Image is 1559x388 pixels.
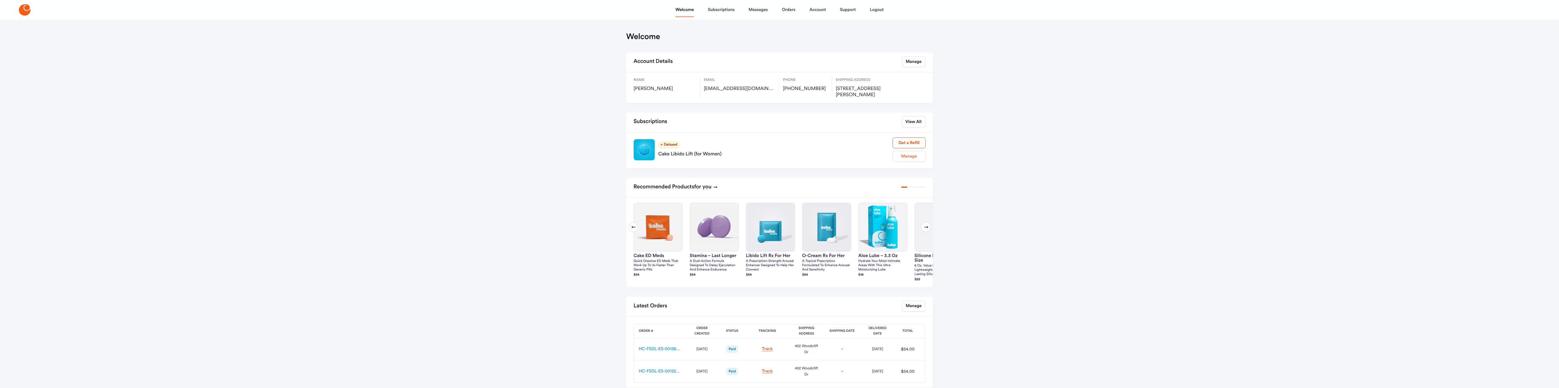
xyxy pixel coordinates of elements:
span: taijutsutv@gmail.com [704,86,775,92]
strong: $ 54 [802,273,808,277]
a: Aloe Lube – 3.3 ozAloe Lube – 3.3 ozHydrate your most intimate areas with this ultra-moisturizing... [858,203,907,278]
span: Paid [727,368,738,375]
strong: $ 54 [690,273,696,277]
a: Get a Refill [893,137,926,148]
th: Order # [634,325,686,338]
a: Subscriptions [708,2,734,17]
th: Order Created [686,325,718,338]
div: [DATE] [865,368,891,375]
div: $54.00 [898,368,918,375]
h2: Account Details [634,56,673,67]
h2: Recommended Products [634,182,718,193]
h3: silicone lube – value size [915,253,963,263]
div: 452 Woodcliff Dr [793,343,820,355]
a: Logout [870,2,883,17]
div: $54.00 [898,346,918,352]
span: Phone [783,77,828,83]
th: Shipping Date [825,325,860,338]
a: Libido Lift Rx For HerLibido Lift Rx For HerA prescription-strength arousal enhancer designed to ... [746,203,795,278]
h3: O-Cream Rx for Her [802,253,851,258]
a: Cake Libido Lift (for Women) [658,148,893,158]
p: A dual-action formula designed to delay ejaculation and enhance endurance [690,259,739,272]
img: Aloe Lube – 3.3 oz [859,203,907,251]
strong: $ 18 [858,273,864,277]
div: [DATE] [865,346,891,352]
th: Shipping Address [789,325,825,338]
p: Quick dissolve ED Meds that work up to 3x faster than generic pills [634,259,683,272]
a: HC-FSDL-ES-00136247 [639,347,683,351]
div: [DATE] [691,368,713,375]
h3: Aloe Lube – 3.3 oz [858,253,907,258]
a: Messages [749,2,768,17]
span: Delayed [658,142,680,148]
h3: Libido Lift Rx For Her [746,253,795,258]
th: Tracking [746,325,789,338]
div: – [829,346,855,352]
a: View All [902,116,926,127]
p: 8 oz. Value size ultra lightweight, extremely long-lasting silicone formula [915,264,963,277]
span: Shipping Address [836,77,902,83]
h3: Cake ED Meds [634,253,683,258]
span: 452 Woodcliff Dr, Redding, US, 96003 [836,86,902,98]
p: A prescription-strength arousal enhancer designed to help her connect [746,259,795,272]
h1: Welcome [626,32,660,42]
div: 452 Woodcliff Dr [793,365,820,378]
h2: Latest Orders [634,301,667,312]
span: Email [704,77,775,83]
a: Track [762,369,773,374]
img: silicone lube – value size [915,203,963,251]
strong: $ 54 [634,273,639,277]
th: Action [920,325,943,338]
th: Status [718,325,746,338]
span: Paid [727,346,738,352]
h3: Stamina – Last Longer [690,253,739,258]
img: Cake ED Meds [634,203,682,251]
a: O-Cream Rx for HerO-Cream Rx for HerA topical prescription formulated to enhance arousal and sens... [802,203,851,278]
a: Orders [782,2,795,17]
th: Delivered Date [860,325,895,338]
a: silicone lube – value sizesilicone lube – value size8 oz. Value size ultra lightweight, extremely... [915,203,963,282]
a: Account [809,2,826,17]
span: [PHONE_NUMBER] [783,86,828,92]
a: Track [762,347,773,351]
p: Hydrate your most intimate areas with this ultra-moisturizing lube [858,259,907,272]
a: Support [840,2,856,17]
a: Manage [893,151,926,162]
img: Libido Lift Rx [634,139,655,160]
img: Libido Lift Rx For Her [746,203,795,251]
a: Stamina – Last LongerStamina – Last LongerA dual-action formula designed to delay ejaculation and... [690,203,739,278]
div: – [829,368,855,375]
div: [DATE] [691,346,713,352]
span: [PERSON_NAME] [634,86,696,92]
a: Manage [902,301,926,312]
img: O-Cream Rx for Her [803,203,851,251]
a: Cake ED MedsCake ED MedsQuick dissolve ED Meds that work up to 3x faster than generic pills$54 [634,203,683,278]
h2: Subscriptions [634,116,667,127]
strong: $ 54 [746,273,752,277]
th: Total [895,325,920,338]
a: Manage [902,56,926,67]
a: HC-FSDL-ES-00122692 [639,369,683,373]
span: Name [634,77,696,83]
img: Stamina – Last Longer [690,203,738,251]
p: A topical prescription formulated to enhance arousal and sensitivity [802,259,851,272]
span: for you [694,184,712,190]
a: Welcome [676,2,694,17]
strong: $ 22 [915,278,920,281]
